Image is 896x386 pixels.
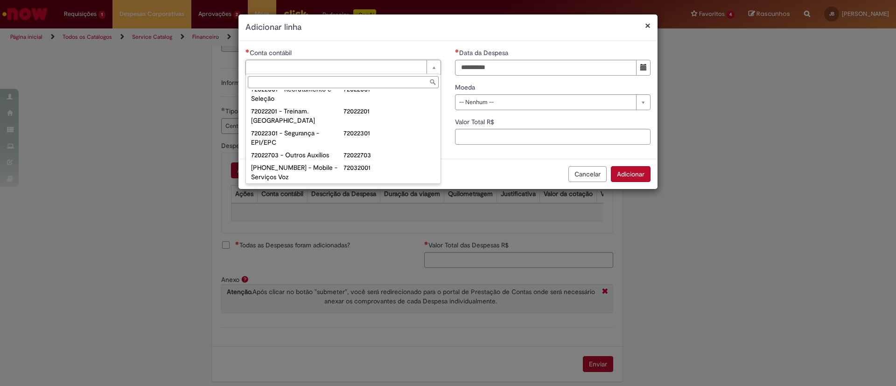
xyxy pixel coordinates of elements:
[343,106,436,116] div: 72022201
[343,128,436,138] div: 72022301
[246,90,441,183] ul: Conta contábil
[251,128,343,147] div: 72022301 - Segurança - EPI/EPC
[343,150,436,160] div: 72022703
[251,163,343,182] div: [PHONE_NUMBER] - Mobile - Serviços Voz
[251,150,343,160] div: 72022703 - Outros Auxílios
[343,163,436,172] div: 72032001
[251,84,343,103] div: 72022001 - Recrutamento e Seleção
[251,106,343,125] div: 72022201 - Treinam. [GEOGRAPHIC_DATA]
